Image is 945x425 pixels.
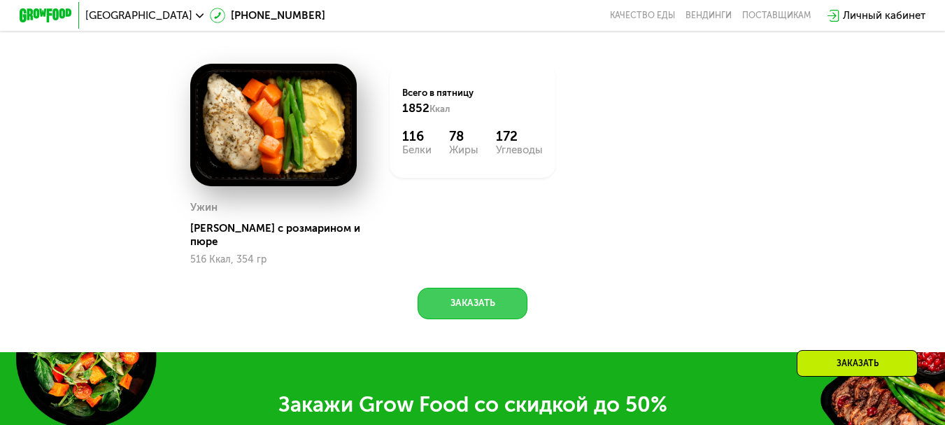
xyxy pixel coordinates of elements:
div: Ужин [190,197,218,217]
div: 516 Ккал, 354 гр [190,254,357,265]
div: Личный кабинет [843,8,925,24]
a: Качество еды [610,11,675,21]
div: 172 [496,129,543,145]
span: 1852 [402,101,429,115]
a: Вендинги [685,11,732,21]
div: Всего в пятницу [402,87,542,116]
div: [PERSON_NAME] с розмарином и пюре [190,222,367,249]
div: 116 [402,129,432,145]
button: Заказать [418,288,527,319]
div: Белки [402,145,432,155]
span: [GEOGRAPHIC_DATA] [85,11,192,21]
div: Заказать [797,350,918,377]
div: Жиры [449,145,478,155]
div: поставщикам [742,11,811,21]
div: Углеводы [496,145,543,155]
a: [PHONE_NUMBER] [210,8,325,24]
div: 78 [449,129,478,145]
span: Ккал [429,104,450,114]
